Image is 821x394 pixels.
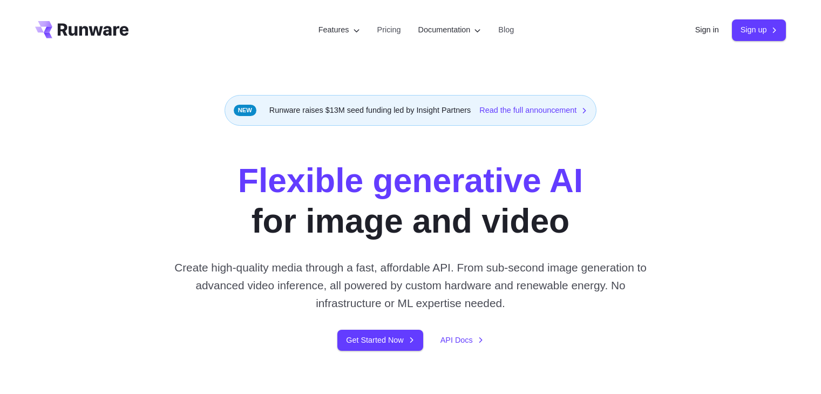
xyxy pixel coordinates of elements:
[170,259,651,313] p: Create high-quality media through a fast, affordable API. From sub-second image generation to adv...
[377,24,401,36] a: Pricing
[337,330,423,351] a: Get Started Now
[225,95,597,126] div: Runware raises $13M seed funding led by Insight Partners
[418,24,481,36] label: Documentation
[238,160,583,241] h1: for image and video
[238,161,583,199] strong: Flexible generative AI
[498,24,514,36] a: Blog
[695,24,719,36] a: Sign in
[732,19,786,40] a: Sign up
[318,24,360,36] label: Features
[35,21,129,38] a: Go to /
[479,104,587,117] a: Read the full announcement
[440,334,484,347] a: API Docs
